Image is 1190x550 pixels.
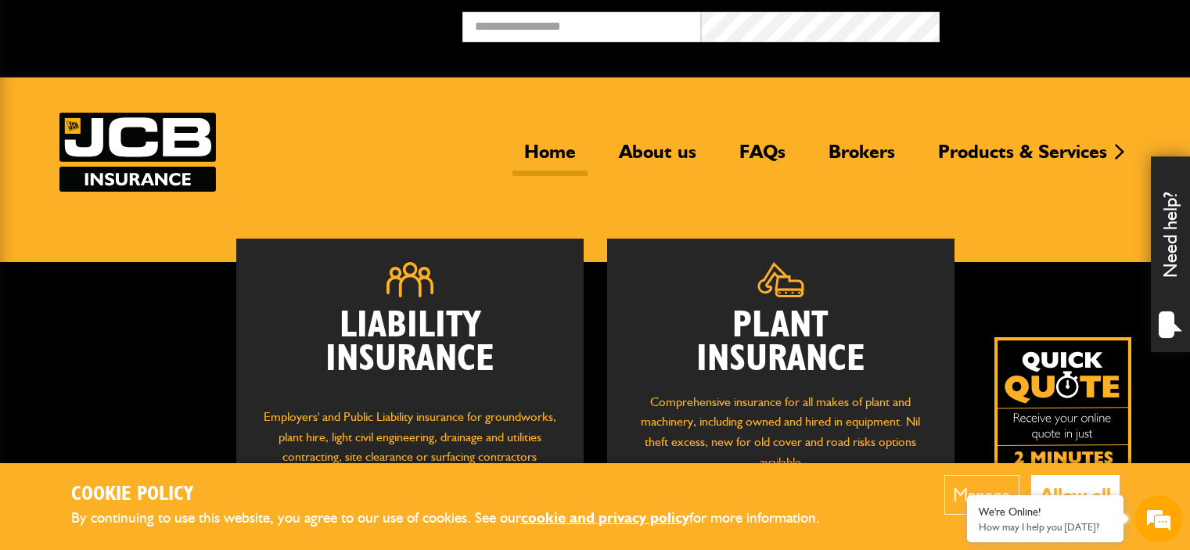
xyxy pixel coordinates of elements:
a: Brokers [817,140,907,176]
button: Manage [944,475,1019,515]
a: Home [512,140,588,176]
img: Quick Quote [994,337,1131,474]
h2: Cookie Policy [71,483,846,507]
button: Broker Login [940,12,1178,36]
p: Employers' and Public Liability insurance for groundworks, plant hire, light civil engineering, d... [260,407,560,482]
a: Get your insurance quote isn just 2-minutes [994,337,1131,474]
a: About us [607,140,708,176]
a: Products & Services [926,140,1119,176]
button: Allow all [1031,475,1120,515]
div: We're Online! [979,505,1112,519]
a: cookie and privacy policy [521,509,689,527]
img: JCB Insurance Services logo [59,113,216,192]
a: JCB Insurance Services [59,113,216,192]
p: Comprehensive insurance for all makes of plant and machinery, including owned and hired in equipm... [631,392,931,472]
h2: Liability Insurance [260,309,560,392]
h2: Plant Insurance [631,309,931,376]
p: By continuing to use this website, you agree to our use of cookies. See our for more information. [71,506,846,530]
div: Need help? [1151,156,1190,352]
a: FAQs [728,140,797,176]
p: How may I help you today? [979,521,1112,533]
